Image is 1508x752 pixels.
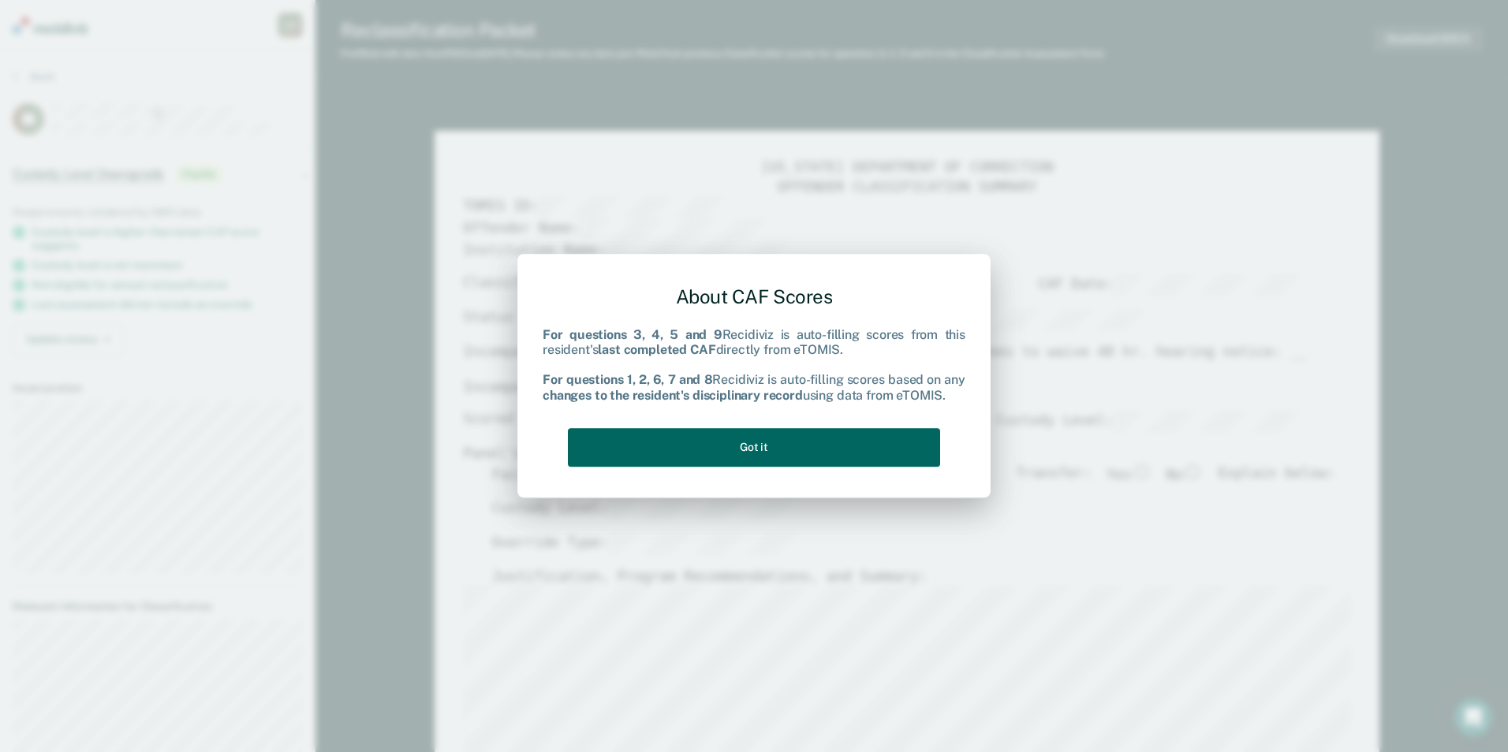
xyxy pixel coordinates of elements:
div: Recidiviz is auto-filling scores from this resident's directly from eTOMIS. Recidiviz is auto-fil... [543,327,965,403]
b: For questions 1, 2, 6, 7 and 8 [543,373,712,388]
b: For questions 3, 4, 5 and 9 [543,327,722,342]
b: last completed CAF [598,342,715,357]
button: Got it [568,428,940,467]
div: About CAF Scores [543,273,965,321]
b: changes to the resident's disciplinary record [543,388,803,403]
